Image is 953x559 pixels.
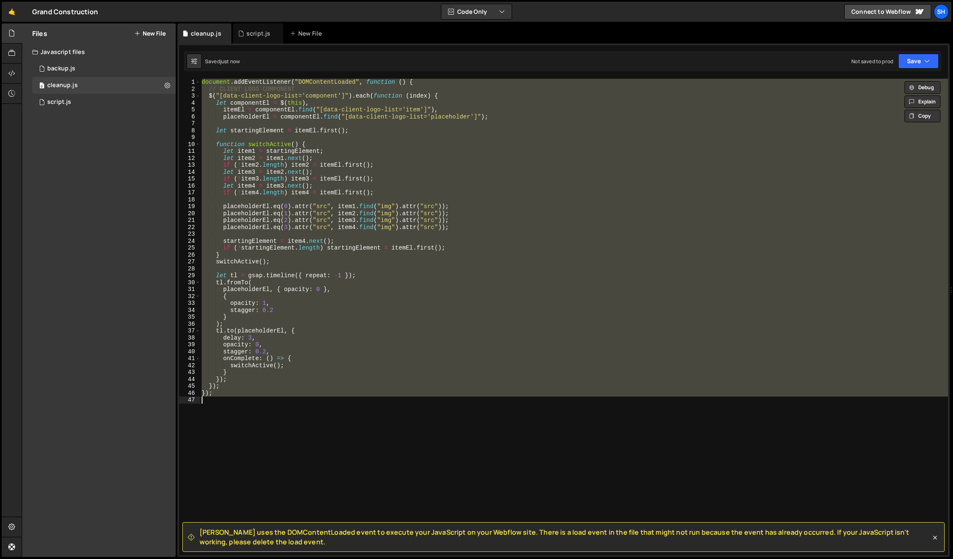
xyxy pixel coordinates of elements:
[179,224,200,231] div: 22
[179,127,200,134] div: 8
[179,169,200,176] div: 14
[179,217,200,224] div: 21
[898,54,939,69] button: Save
[179,341,200,348] div: 39
[179,293,200,300] div: 32
[179,383,200,390] div: 45
[32,77,176,94] div: 16624/45288.js
[179,265,200,273] div: 28
[179,106,200,113] div: 5
[179,286,200,293] div: 31
[134,30,166,37] button: New File
[179,183,200,190] div: 16
[39,83,44,90] span: 0
[934,4,949,19] a: Sh
[179,279,200,286] div: 30
[179,238,200,245] div: 24
[179,362,200,369] div: 42
[205,58,240,65] div: Saved
[179,175,200,183] div: 15
[220,58,240,65] div: just now
[179,369,200,376] div: 43
[179,376,200,383] div: 44
[179,162,200,169] div: 13
[290,29,325,38] div: New File
[179,397,200,404] div: 47
[179,300,200,307] div: 33
[32,60,176,77] div: 16624/45289.js
[179,189,200,196] div: 17
[179,120,200,127] div: 7
[179,100,200,107] div: 4
[179,327,200,335] div: 37
[22,44,176,60] div: Javascript files
[2,2,22,22] a: 🤙
[179,307,200,314] div: 34
[200,528,931,546] span: [PERSON_NAME] uses the DOMContentLoaded event to execute your JavaScript on your Webflow site. Th...
[179,210,200,217] div: 20
[179,93,200,100] div: 3
[904,81,940,94] button: Debug
[179,245,200,252] div: 25
[904,110,940,122] button: Copy
[179,113,200,121] div: 6
[851,58,893,65] div: Not saved to prod
[179,335,200,342] div: 38
[179,390,200,397] div: 46
[179,314,200,321] div: 35
[179,134,200,141] div: 9
[32,94,176,111] div: 16624/45287.js
[179,272,200,279] div: 29
[47,82,78,89] div: cleanup.js
[191,29,221,38] div: cleanup.js
[179,141,200,148] div: 10
[246,29,270,38] div: script.js
[179,203,200,210] div: 19
[179,252,200,259] div: 26
[441,4,512,19] button: Code Only
[904,95,940,108] button: Explain
[844,4,931,19] a: Connect to Webflow
[179,258,200,265] div: 27
[32,29,47,38] h2: Files
[179,231,200,238] div: 23
[179,355,200,362] div: 41
[47,65,75,72] div: backup.js
[179,79,200,86] div: 1
[179,155,200,162] div: 12
[179,148,200,155] div: 11
[179,196,200,204] div: 18
[47,98,71,106] div: script.js
[179,348,200,355] div: 40
[179,321,200,328] div: 36
[32,7,98,17] div: Grand Construction
[179,86,200,93] div: 2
